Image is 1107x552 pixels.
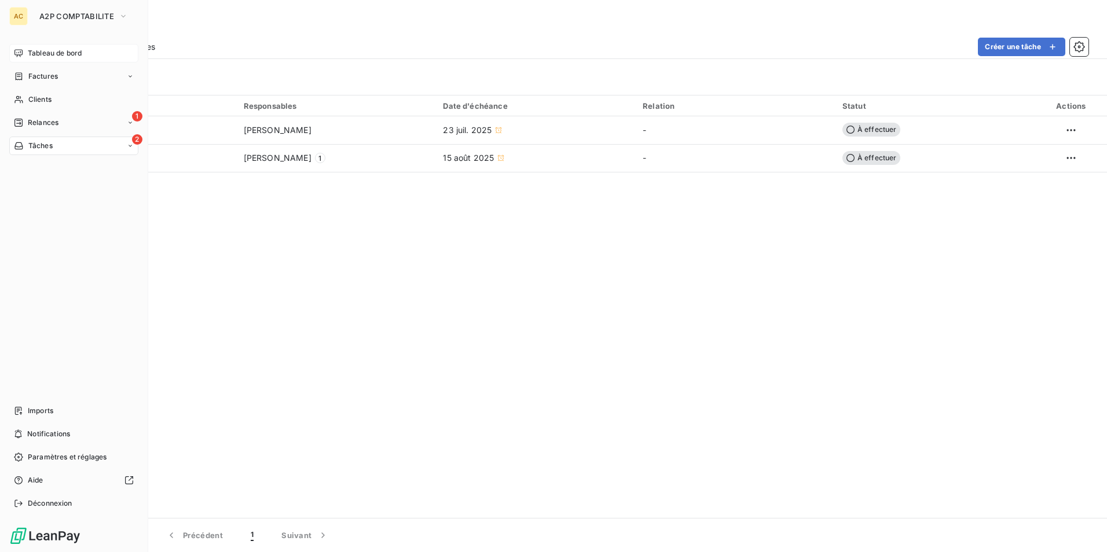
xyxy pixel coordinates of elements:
div: Relation [643,101,829,111]
span: 2 [132,134,142,145]
iframe: Intercom live chat [1068,513,1095,540]
div: Statut [842,101,1028,111]
button: Créer une tâche [978,38,1065,56]
img: Logo LeanPay [9,527,81,545]
td: - [636,116,835,144]
span: Déconnexion [28,498,72,509]
span: 1 [132,111,142,122]
span: À effectuer [842,151,900,165]
div: Responsables [244,101,430,111]
td: - [636,144,835,172]
button: 1 [237,523,267,547]
span: 23 juil. 2025 [443,124,492,136]
span: 1 [251,529,254,541]
span: A2P COMPTABILITE [39,12,114,21]
span: [PERSON_NAME] [244,124,311,136]
a: Aide [9,471,138,490]
span: Imports [28,406,53,416]
div: Actions [1042,101,1100,111]
button: Précédent [152,523,237,547]
span: Aide [28,475,43,485]
span: 1 [315,153,325,163]
span: Notifications [27,429,70,439]
span: Relances [28,117,58,128]
button: Suivant [267,523,343,547]
span: [PERSON_NAME] [244,152,311,164]
span: Tableau de bord [28,48,82,58]
span: Factures [28,71,58,82]
span: 15 août 2025 [443,152,494,164]
div: Date d'échéance [443,101,629,111]
span: Paramètres et réglages [28,452,107,462]
div: AC [9,7,28,25]
span: Tâches [28,141,53,151]
span: À effectuer [842,123,900,137]
span: Clients [28,94,52,105]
